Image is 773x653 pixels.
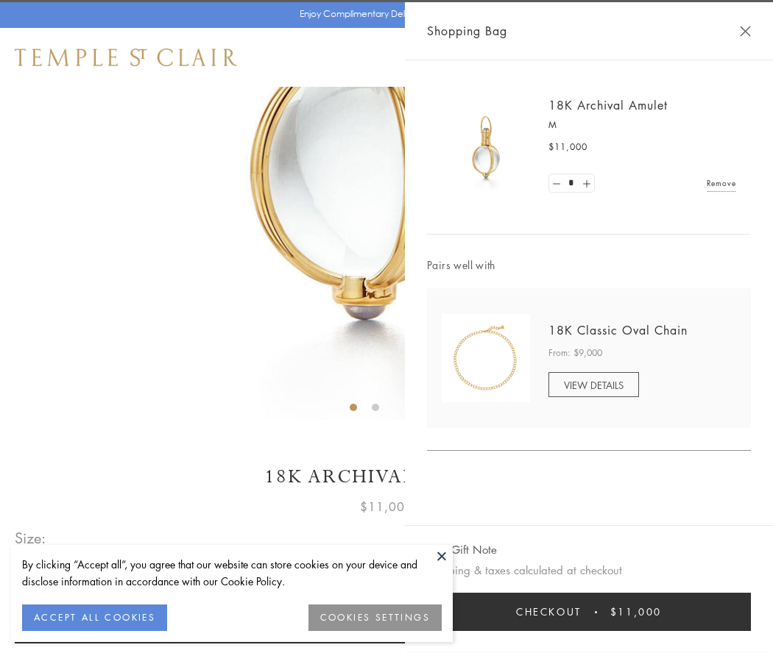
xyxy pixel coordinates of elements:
[427,540,497,559] button: Add Gift Note
[707,175,736,191] a: Remove
[548,372,639,397] a: VIEW DETAILS
[442,314,530,402] img: N88865-OV18
[610,604,662,620] span: $11,000
[15,464,758,490] h1: 18K Archival Amulet
[427,257,751,274] span: Pairs well with
[548,346,602,360] span: From: $9,000
[15,526,47,550] span: Size:
[427,593,751,631] button: Checkout $11,000
[300,7,467,21] p: Enjoy Complimentary Delivery & Returns
[548,140,587,154] span: $11,000
[516,604,582,620] span: Checkout
[548,322,688,338] a: 18K Classic Oval Chain
[360,497,413,516] span: $11,000
[548,97,668,113] a: 18K Archival Amulet
[548,118,736,132] p: M
[22,556,442,590] div: By clicking “Accept all”, you agree that our website can store cookies on your device and disclos...
[15,49,237,66] img: Temple St. Clair
[308,604,442,631] button: COOKIES SETTINGS
[427,561,751,579] p: Shipping & taxes calculated at checkout
[22,604,167,631] button: ACCEPT ALL COOKIES
[427,21,507,40] span: Shopping Bag
[442,103,530,191] img: 18K Archival Amulet
[579,174,593,193] a: Set quantity to 2
[740,26,751,37] button: Close Shopping Bag
[564,378,624,392] span: VIEW DETAILS
[549,174,564,193] a: Set quantity to 0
